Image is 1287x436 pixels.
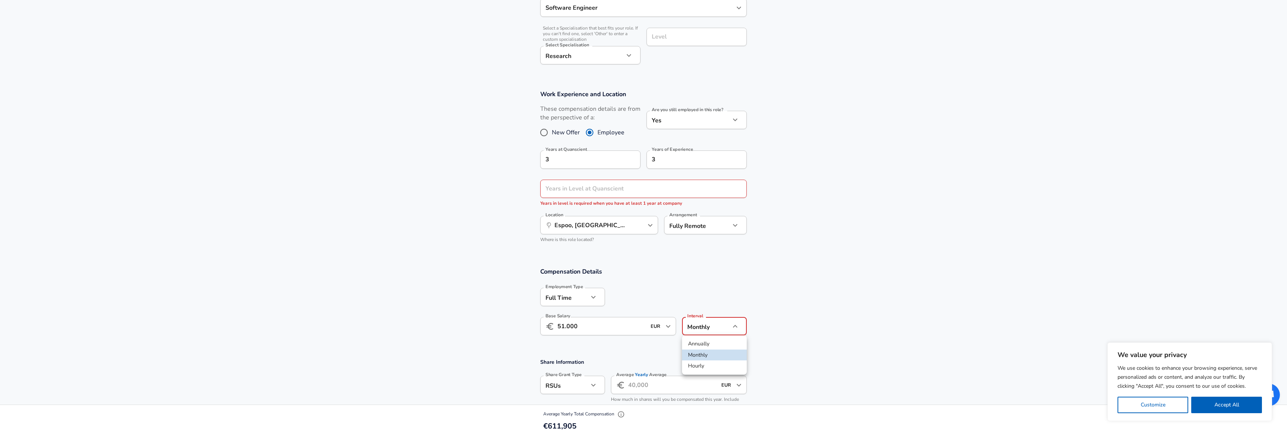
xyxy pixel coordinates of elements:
button: Customize [1118,397,1188,413]
li: Monthly [682,350,747,361]
div: We value your privacy [1107,342,1272,421]
p: We use cookies to enhance your browsing experience, serve personalized ads or content, and analyz... [1118,364,1262,391]
button: Accept All [1191,397,1262,413]
li: Hourly [682,360,747,372]
li: Annually [682,338,747,350]
p: We value your privacy [1118,350,1262,359]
